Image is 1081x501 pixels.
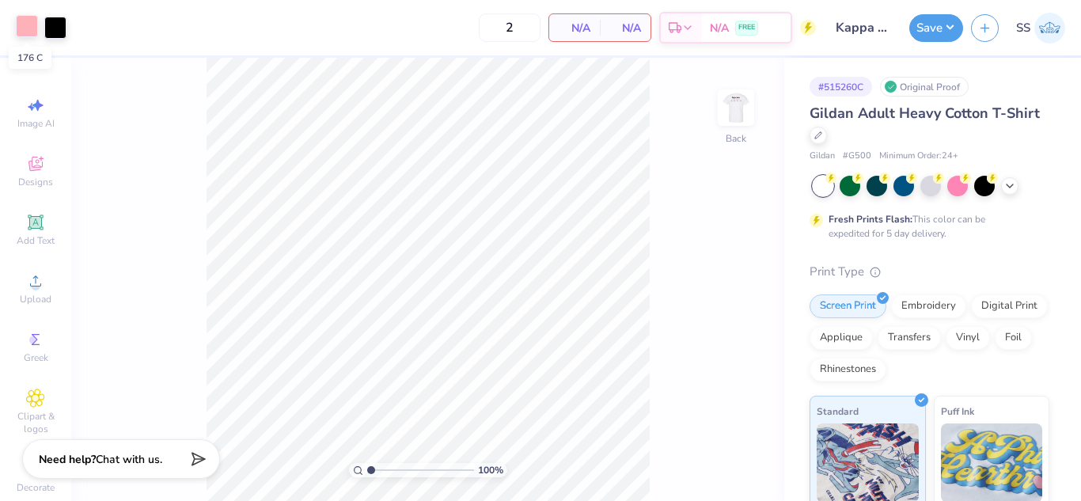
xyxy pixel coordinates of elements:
[810,150,835,163] span: Gildan
[24,351,48,364] span: Greek
[720,92,752,123] img: Back
[909,14,963,42] button: Save
[810,294,886,318] div: Screen Print
[96,452,162,467] span: Chat with us.
[1016,19,1030,37] span: SS
[1034,13,1065,44] img: Sakshi Solanki
[810,326,873,350] div: Applique
[738,22,755,33] span: FREE
[829,212,1023,241] div: This color can be expedited for 5 day delivery.
[824,12,901,44] input: Untitled Design
[1016,13,1065,44] a: SS
[829,213,912,226] strong: Fresh Prints Flash:
[17,481,55,494] span: Decorate
[17,234,55,247] span: Add Text
[971,294,1048,318] div: Digital Print
[810,104,1040,123] span: Gildan Adult Heavy Cotton T-Shirt
[17,117,55,130] span: Image AI
[479,13,540,42] input: – –
[810,263,1049,281] div: Print Type
[478,463,503,477] span: 100 %
[726,131,746,146] div: Back
[609,20,641,36] span: N/A
[879,150,958,163] span: Minimum Order: 24 +
[710,20,729,36] span: N/A
[817,403,859,419] span: Standard
[8,410,63,435] span: Clipart & logos
[946,326,990,350] div: Vinyl
[995,326,1032,350] div: Foil
[559,20,590,36] span: N/A
[941,403,974,419] span: Puff Ink
[18,176,53,188] span: Designs
[810,77,872,97] div: # 515260C
[891,294,966,318] div: Embroidery
[20,293,51,306] span: Upload
[843,150,871,163] span: # G500
[878,326,941,350] div: Transfers
[810,358,886,381] div: Rhinestones
[9,47,51,69] div: 176 C
[39,452,96,467] strong: Need help?
[880,77,969,97] div: Original Proof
